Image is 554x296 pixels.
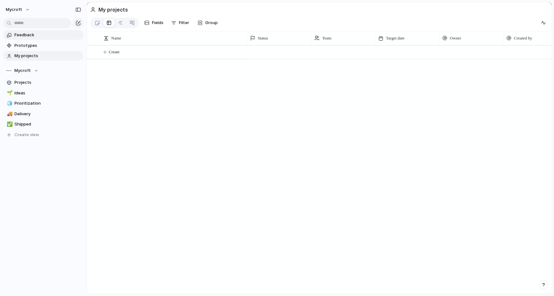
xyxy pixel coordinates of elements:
[3,109,83,119] a: 🚚Delivery
[450,35,461,41] span: Owner
[14,111,81,117] span: Delivery
[111,35,121,41] span: Name
[14,79,81,86] span: Projects
[14,53,81,59] span: My projects
[3,88,83,98] a: 🌱Ideas
[194,18,221,28] button: Group
[14,100,81,107] span: Prioritization
[3,4,33,15] button: Mycroft
[109,49,120,55] span: Create
[3,119,83,129] a: ✅Shipped
[3,41,83,50] a: Prototypes
[3,30,83,40] a: Feedback
[6,6,22,13] span: Mycroft
[6,121,12,127] button: ✅
[98,6,128,13] h2: My projects
[258,35,268,41] span: Status
[3,78,83,87] a: Projects
[6,90,12,96] button: 🌱
[3,99,83,108] a: 🧊Prioritization
[3,51,83,61] a: My projects
[3,66,83,75] button: Mycroft
[7,121,11,128] div: ✅
[169,18,192,28] button: Filter
[179,20,189,26] span: Filter
[14,90,81,96] span: Ideas
[205,20,218,26] span: Group
[386,35,405,41] span: Target date
[14,121,81,127] span: Shipped
[3,130,83,140] button: Create view
[14,42,81,49] span: Prototypes
[7,100,11,107] div: 🧊
[7,89,11,97] div: 🌱
[14,132,39,138] span: Create view
[7,110,11,118] div: 🚚
[142,18,166,28] button: Fields
[14,32,81,38] span: Feedback
[322,35,332,41] span: Team
[514,35,532,41] span: Created by
[6,100,12,107] button: 🧊
[14,67,31,74] span: Mycroft
[152,20,164,26] span: Fields
[6,111,12,117] button: 🚚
